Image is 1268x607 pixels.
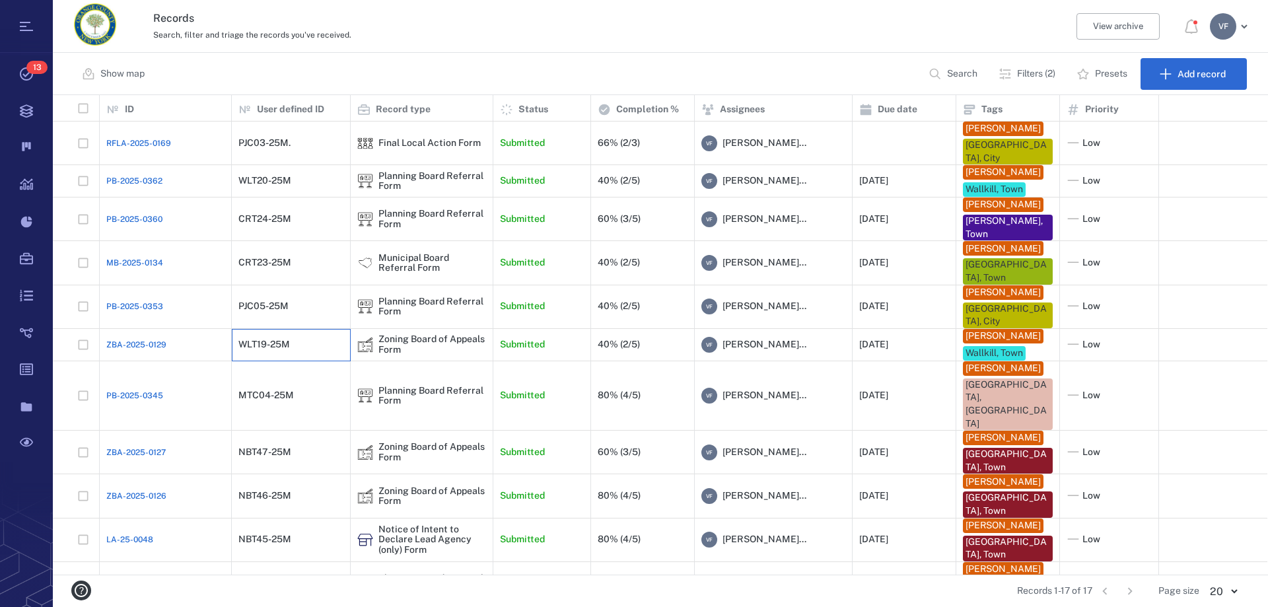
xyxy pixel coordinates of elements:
button: Search [921,58,988,90]
div: NBT46-25M [238,491,291,501]
p: Submitted [500,446,545,459]
p: Completion % [616,103,679,116]
div: [PERSON_NAME] [966,198,1041,211]
img: icon Municipal Board Referral Form [357,255,373,271]
img: icon Final Local Action Form [357,135,373,151]
div: [DATE] [859,390,888,400]
div: [PERSON_NAME] [966,476,1041,489]
div: Notice of Intent to Declare Lead Agency (only) Form [357,532,373,548]
div: WLT20-25M [238,176,291,186]
a: PB-2025-0345 [106,390,163,402]
div: [PERSON_NAME] [966,563,1041,576]
div: Municipal Board Referral Form [378,253,486,273]
div: [DATE] [859,301,888,311]
p: Submitted [500,489,545,503]
span: Low [1082,213,1100,226]
div: [PERSON_NAME] [966,330,1041,343]
div: Zoning Board of Appeals Form [357,488,373,504]
div: Final Local Action Form [378,138,481,148]
a: ZBA-2025-0127 [106,446,166,458]
p: Submitted [500,389,545,402]
a: MB-2025-0134 [106,257,163,269]
p: Show map [100,67,145,81]
span: Low [1082,256,1100,269]
p: Due date [878,103,917,116]
img: icon Planning Board Referral Form [357,173,373,189]
div: 40% (2/5) [598,258,640,268]
div: V F [701,337,717,353]
div: [DATE] [859,534,888,544]
button: Filters (2) [991,58,1066,90]
div: [DATE] [859,214,888,224]
div: [DATE] [859,258,888,268]
span: Records 1-17 of 17 [1017,585,1092,598]
div: 60% (3/5) [598,214,641,224]
div: [PERSON_NAME], Town [966,215,1050,240]
p: Submitted [500,137,545,150]
p: Assignees [720,103,765,116]
p: Submitted [500,213,545,226]
p: Submitted [500,533,545,546]
button: View archive [1076,13,1160,40]
div: V F [701,135,717,151]
div: [PERSON_NAME] [966,122,1041,135]
div: [PERSON_NAME] [966,431,1041,445]
a: ZBA-2025-0129 [106,339,166,351]
div: Final Local Action Form [357,135,373,151]
div: Planning Board Referral Form [357,211,373,227]
div: 80% (4/5) [598,534,641,544]
div: Planning Board Referral Form [357,173,373,189]
a: ZBA-2025-0126 [106,490,166,502]
div: 80% (4/5) [598,491,641,501]
p: User defined ID [257,103,324,116]
span: Search, filter and triage the records you've received. [153,30,351,40]
p: ID [125,103,134,116]
p: Search [947,67,977,81]
div: V F [701,488,717,504]
span: PB-2025-0360 [106,213,162,225]
div: [GEOGRAPHIC_DATA], Town [966,491,1050,517]
span: [PERSON_NAME]... [722,137,806,150]
div: MTC04-25M [238,390,294,400]
div: [GEOGRAPHIC_DATA], Town [966,448,1050,474]
p: Submitted [500,256,545,269]
span: [PERSON_NAME]... [722,256,806,269]
div: Planning Board Referral Form [357,388,373,404]
div: [GEOGRAPHIC_DATA], City [966,303,1050,328]
div: [GEOGRAPHIC_DATA], City [966,139,1050,164]
div: V F [701,445,717,460]
div: [GEOGRAPHIC_DATA], Town [966,258,1050,284]
div: [PERSON_NAME] [966,362,1041,375]
div: V F [701,388,717,404]
button: Presets [1069,58,1138,90]
a: LA-25-0048 [106,534,153,546]
div: Wallkill, Town [966,183,1023,196]
div: [GEOGRAPHIC_DATA], [GEOGRAPHIC_DATA] [966,378,1050,430]
div: Zoning Board of Appeals Form [357,445,373,460]
div: Notice of Intent to Declare Lead Agency (only) Form [378,524,486,555]
span: [PERSON_NAME]... [722,389,806,402]
div: Zoning Board of Appeals Form [378,442,486,462]
p: Filters (2) [1017,67,1055,81]
span: [PERSON_NAME]... [722,338,806,351]
div: PJC05-25M [238,301,289,311]
div: Zoning Board of Appeals Form [357,337,373,353]
span: Low [1082,137,1100,150]
span: Low [1082,300,1100,313]
div: V F [701,299,717,314]
div: [DATE] [859,176,888,186]
p: Submitted [500,338,545,351]
div: CRT23-25M [238,258,291,268]
img: icon Zoning Board of Appeals Form [357,337,373,353]
span: Page size [1158,585,1199,598]
div: CRT24-25M [238,214,291,224]
span: [PERSON_NAME]... [722,446,806,459]
a: PB-2025-0362 [106,175,162,187]
div: PJC03-25M. [238,138,291,148]
button: Show map [74,58,155,90]
div: V F [701,173,717,189]
div: [DATE] [859,491,888,501]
